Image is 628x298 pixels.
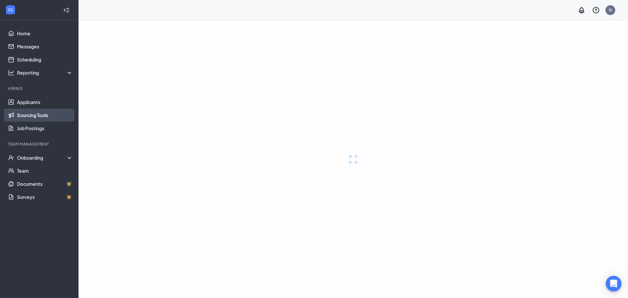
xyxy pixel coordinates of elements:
[578,6,585,14] svg: Notifications
[17,154,73,161] div: Onboarding
[8,69,14,76] svg: Analysis
[17,40,73,53] a: Messages
[7,7,14,13] svg: WorkstreamLogo
[17,109,73,122] a: Sourcing Tools
[17,122,73,135] a: Job Postings
[17,96,73,109] a: Applicants
[8,154,14,161] svg: UserCheck
[17,164,73,177] a: Team
[17,69,73,76] div: Reporting
[8,86,72,91] div: Hiring
[606,276,621,291] div: Open Intercom Messenger
[17,53,73,66] a: Scheduling
[63,7,70,13] svg: Collapse
[609,7,612,13] div: G
[8,141,72,147] div: Team Management
[17,190,73,203] a: SurveysCrown
[17,27,73,40] a: Home
[592,6,600,14] svg: QuestionInfo
[17,177,73,190] a: DocumentsCrown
